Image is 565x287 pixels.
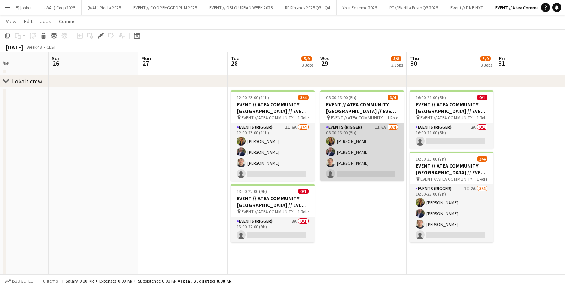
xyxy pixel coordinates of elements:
[388,95,398,100] span: 3/4
[231,123,315,181] app-card-role: Events (Rigger)1I6A3/412:00-23:00 (11h)[PERSON_NAME][PERSON_NAME][PERSON_NAME]
[410,101,493,115] h3: EVENT // ATEA COMMUNITY [GEOGRAPHIC_DATA] // EVENT CREW
[410,55,419,62] span: Thu
[480,56,491,61] span: 5/9
[410,184,493,242] app-card-role: Events (Rigger)1I2A3/416:00-23:00 (7h)[PERSON_NAME][PERSON_NAME][PERSON_NAME]
[127,0,203,15] button: EVENT // COOP BYGGFORUM 2025
[298,189,309,194] span: 0/1
[6,18,16,25] span: View
[56,16,79,26] a: Comms
[331,115,387,120] span: EVENT // ATEA COMMUNITY [GEOGRAPHIC_DATA] // EVENT CREW
[3,16,19,26] a: View
[320,90,404,181] app-job-card: 08:00-13:00 (5h)3/4EVENT // ATEA COMMUNITY [GEOGRAPHIC_DATA] // EVENT CREW EVENT // ATEA COMMUNIT...
[410,123,493,149] app-card-role: Events (Rigger)2A0/116:00-21:00 (5h)
[337,0,383,15] button: Your Extreme 2025
[320,101,404,115] h3: EVENT // ATEA COMMUNITY [GEOGRAPHIC_DATA] // EVENT CREW
[231,217,315,242] app-card-role: Events (Rigger)3A0/113:00-22:00 (9h)
[41,278,59,284] span: 0 items
[231,90,315,181] app-job-card: 12:00-23:00 (11h)3/4EVENT // ATEA COMMUNITY [GEOGRAPHIC_DATA] // EVENT CREW EVENT // ATEA COMMUNI...
[141,55,151,62] span: Mon
[38,0,82,15] button: (WAL) Coop 2025
[25,44,43,50] span: Week 43
[231,55,239,62] span: Tue
[477,176,487,182] span: 1 Role
[416,156,446,162] span: 16:00-23:00 (7h)
[477,156,487,162] span: 3/4
[408,59,419,68] span: 30
[24,18,33,25] span: Edit
[391,56,401,61] span: 5/8
[4,277,35,285] button: Budgeted
[301,56,312,61] span: 5/9
[46,44,56,50] div: CEST
[477,95,487,100] span: 0/1
[383,0,444,15] button: RF // Barilla Pesto Q3 2025
[231,184,315,242] app-job-card: 13:00-22:00 (9h)0/1EVENT // ATEA COMMUNITY [GEOGRAPHIC_DATA] // EVENT CREW EVENT // ATEA COMMUNIT...
[477,115,487,120] span: 1 Role
[203,0,279,15] button: EVENT // OSLO URBAN WEEK 2025
[40,18,51,25] span: Jobs
[320,55,330,62] span: Wed
[59,18,76,25] span: Comms
[481,62,492,68] div: 3 Jobs
[298,209,309,214] span: 1 Role
[12,77,42,85] div: Lokalt crew
[319,59,330,68] span: 29
[416,95,446,100] span: 16:00-21:00 (5h)
[489,0,564,15] button: EVENT // Atea Community 2025
[180,278,231,284] span: Total Budgeted 0.00 KR
[320,123,404,181] app-card-role: Events (Rigger)1I6A3/408:00-13:00 (5h)[PERSON_NAME][PERSON_NAME][PERSON_NAME]
[410,162,493,176] h3: EVENT // ATEA COMMUNITY [GEOGRAPHIC_DATA] // EVENT CREW
[231,101,315,115] h3: EVENT // ATEA COMMUNITY [GEOGRAPHIC_DATA] // EVENT CREW
[6,43,23,51] div: [DATE]
[444,0,489,15] button: Event // DNB NXT
[82,0,127,15] button: (WAL) Ricola 2025
[391,62,403,68] div: 2 Jobs
[242,209,298,214] span: EVENT // ATEA COMMUNITY [GEOGRAPHIC_DATA] // EVENT CREW
[302,62,313,68] div: 3 Jobs
[231,195,315,208] h3: EVENT // ATEA COMMUNITY [GEOGRAPHIC_DATA] // EVENT CREW
[410,90,493,149] app-job-card: 16:00-21:00 (5h)0/1EVENT // ATEA COMMUNITY [GEOGRAPHIC_DATA] // EVENT CREW EVENT // ATEA COMMUNIT...
[298,115,309,120] span: 1 Role
[298,95,309,100] span: 3/4
[140,59,151,68] span: 27
[21,16,36,26] a: Edit
[230,59,239,68] span: 28
[52,55,61,62] span: Sun
[66,278,231,284] div: Salary 0.00 KR + Expenses 0.00 KR + Subsistence 0.00 KR =
[279,0,337,15] button: RF Ringnes 2025 Q3 +Q4
[37,16,54,26] a: Jobs
[420,115,477,120] span: EVENT // ATEA COMMUNITY [GEOGRAPHIC_DATA] // EVENT CREW
[12,278,34,284] span: Budgeted
[410,152,493,242] app-job-card: 16:00-23:00 (7h)3/4EVENT // ATEA COMMUNITY [GEOGRAPHIC_DATA] // EVENT CREW EVENT // ATEA COMMUNIT...
[242,115,298,120] span: EVENT // ATEA COMMUNITY [GEOGRAPHIC_DATA] // EVENT CREW
[237,95,269,100] span: 12:00-23:00 (11h)
[51,59,61,68] span: 26
[387,115,398,120] span: 1 Role
[326,95,356,100] span: 08:00-13:00 (5h)
[498,59,505,68] span: 31
[237,189,267,194] span: 13:00-22:00 (9h)
[499,55,505,62] span: Fri
[420,176,477,182] span: EVENT // ATEA COMMUNITY [GEOGRAPHIC_DATA] // EVENT CREW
